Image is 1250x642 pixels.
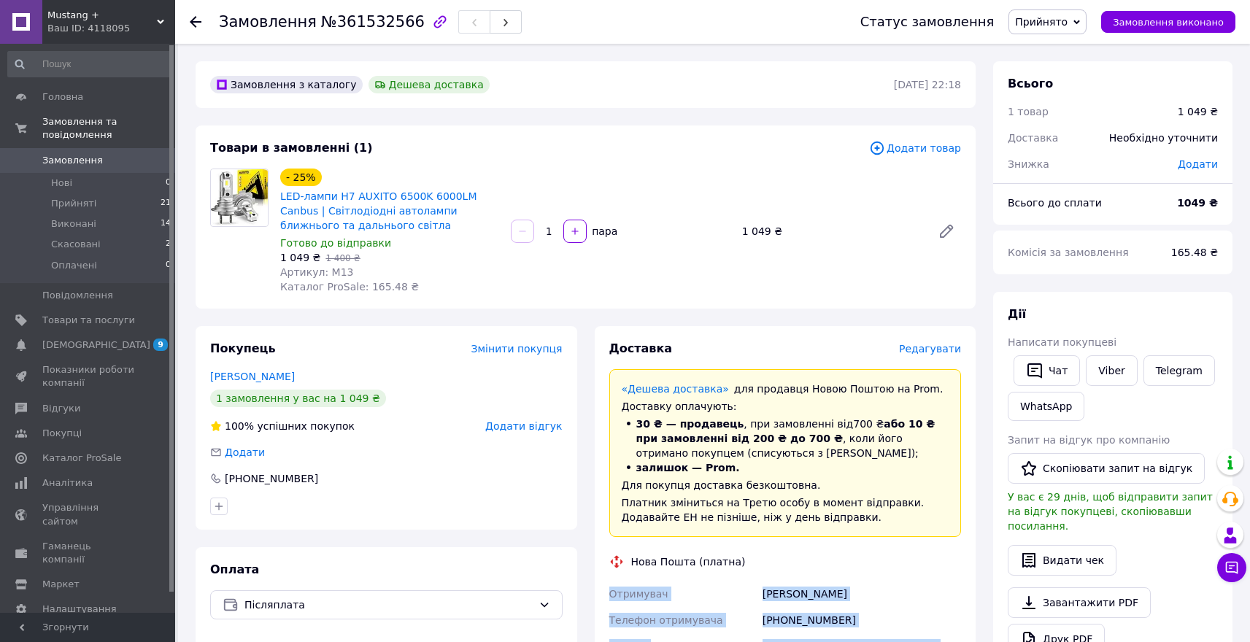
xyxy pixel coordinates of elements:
span: 1 049 ₴ [280,252,320,263]
span: [DEMOGRAPHIC_DATA] [42,339,150,352]
span: Скасовані [51,238,101,251]
span: Редагувати [899,343,961,355]
div: [PERSON_NAME] [760,581,964,607]
span: Каталог ProSale: 165.48 ₴ [280,281,419,293]
a: Viber [1086,355,1137,386]
span: або 10 ₴ при замовленні від 200 ₴ до 700 ₴ [636,418,935,444]
b: 1049 ₴ [1177,197,1218,209]
span: Оплата [210,562,259,576]
li: , при замовленні від 700 ₴ , коли його отримано покупцем (списуються з [PERSON_NAME]); [622,417,949,460]
div: Для покупця доставка безкоштовна. [622,478,949,492]
span: Прийнято [1015,16,1068,28]
div: 1 замовлення у вас на 1 049 ₴ [210,390,386,407]
a: LED-лампи H7 AUXITO 6500K 6000LM Canbus | Світлодіодні автолампи ближнього та дальнього світла [280,190,477,231]
span: Додати [225,446,265,458]
a: «Дешева доставка» [622,383,729,395]
span: 2 [166,238,171,251]
span: Замовлення та повідомлення [42,115,175,142]
span: Додати товар [869,140,961,156]
a: WhatsApp [1008,392,1084,421]
span: 0 [166,259,171,272]
span: Гаманець компанії [42,540,135,566]
span: 165.48 ₴ [1171,247,1218,258]
input: Пошук [7,51,172,77]
a: Завантажити PDF [1008,587,1151,618]
span: Відгуки [42,402,80,415]
button: Видати чек [1008,545,1116,576]
span: 1 товар [1008,106,1049,117]
span: Післяплата [244,597,533,613]
div: успішних покупок [210,419,355,433]
span: Аналітика [42,476,93,490]
span: 0 [166,177,171,190]
div: 1 049 ₴ [1178,104,1218,119]
div: Необхідно уточнити [1100,122,1227,154]
div: Доставку оплачують: [622,399,949,414]
div: Дешева доставка [369,76,490,93]
span: Комісія за замовлення [1008,247,1129,258]
span: Головна [42,90,83,104]
span: залишок — Prom. [636,462,740,473]
span: 9 [153,339,168,351]
span: Дії [1008,307,1026,321]
span: Каталог ProSale [42,452,121,465]
img: LED-лампи H7 AUXITO 6500K 6000LM Canbus | Світлодіодні автолампи ближнього та дальнього світла [211,169,268,226]
button: Чат з покупцем [1217,553,1246,582]
span: Товари та послуги [42,314,135,327]
span: Отримувач [609,588,668,600]
div: [PHONE_NUMBER] [223,471,320,486]
span: Повідомлення [42,289,113,302]
span: 1 400 ₴ [325,253,360,263]
span: Показники роботи компанії [42,363,135,390]
span: Запит на відгук про компанію [1008,434,1170,446]
div: Замовлення з каталогу [210,76,363,93]
span: 100% [225,420,254,432]
div: Ваш ID: 4118095 [47,22,175,35]
div: - 25% [280,169,322,186]
span: №361532566 [321,13,425,31]
span: Оплачені [51,259,97,272]
div: Повернутися назад [190,15,201,29]
button: Скопіювати запит на відгук [1008,453,1205,484]
button: Чат [1014,355,1080,386]
span: Нові [51,177,72,190]
span: Телефон отримувача [609,614,723,626]
div: 1 049 ₴ [736,221,926,241]
span: Доставка [609,341,673,355]
span: Замовлення [42,154,103,167]
div: Платник зміниться на Третю особу в момент відправки. Додавайте ЕН не пізніше, ніж у день відправки. [622,495,949,525]
span: Знижка [1008,158,1049,170]
div: пара [588,224,619,239]
span: Змінити покупця [471,343,563,355]
span: Написати покупцеві [1008,336,1116,348]
span: 21 [161,197,171,210]
time: [DATE] 22:18 [894,79,961,90]
span: У вас є 29 днів, щоб відправити запит на відгук покупцеві, скопіювавши посилання. [1008,491,1213,532]
span: Маркет [42,578,80,591]
div: для продавця Новою Поштою на Prom. [622,382,949,396]
button: Замовлення виконано [1101,11,1235,33]
span: Всього [1008,77,1053,90]
span: Додати [1178,158,1218,170]
a: Редагувати [932,217,961,246]
span: Прийняті [51,197,96,210]
span: Замовлення [219,13,317,31]
span: Всього до сплати [1008,197,1102,209]
span: Виконані [51,217,96,231]
a: [PERSON_NAME] [210,371,295,382]
span: Mustang + [47,9,157,22]
span: Покупці [42,427,82,440]
span: 30 ₴ — продавець [636,418,744,430]
span: Готово до відправки [280,237,391,249]
a: Telegram [1143,355,1215,386]
span: Налаштування [42,603,117,616]
span: Артикул: M13 [280,266,353,278]
span: Замовлення виконано [1113,17,1224,28]
span: Товари в замовленні (1) [210,141,373,155]
span: Покупець [210,341,276,355]
div: Нова Пошта (платна) [628,554,749,569]
div: Статус замовлення [860,15,995,29]
div: [PHONE_NUMBER] [760,607,964,633]
span: Додати відгук [485,420,562,432]
span: Доставка [1008,132,1058,144]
